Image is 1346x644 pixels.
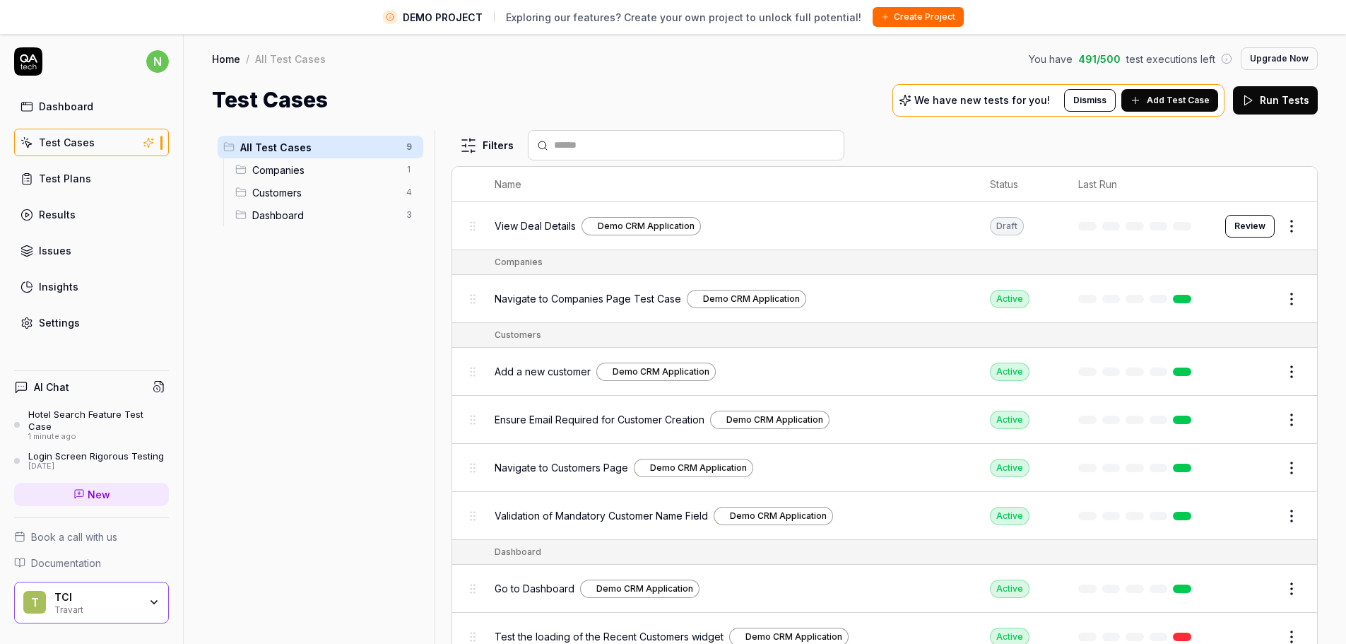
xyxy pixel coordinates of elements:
[1147,94,1210,107] span: Add Test Case
[990,217,1024,235] div: Draft
[401,184,418,201] span: 4
[726,414,823,426] span: Demo CRM Application
[39,279,78,294] div: Insights
[1241,47,1318,70] button: Upgrade Now
[14,409,169,441] a: Hotel Search Feature Test Case1 minute ago
[480,167,976,202] th: Name
[714,507,833,525] a: Demo CRM Application
[452,396,1317,444] tr: Ensure Email Required for Customer CreationDemo CRM ApplicationActive
[495,581,574,596] span: Go to Dashboard
[1029,52,1073,66] span: You have
[452,492,1317,540] tr: Validation of Mandatory Customer Name FieldDemo CRM ApplicationActive
[14,93,169,120] a: Dashboard
[246,52,249,66] div: /
[1225,215,1275,238] button: Review
[914,95,1050,105] p: We have new tests for you!
[990,290,1029,308] div: Active
[146,50,169,73] span: n
[452,202,1317,250] tr: View Deal DetailsDemo CRM ApplicationDraftReview
[990,580,1029,598] div: Active
[1064,89,1116,112] button: Dismiss
[14,582,169,624] button: TTCITravart
[54,591,139,604] div: TCI
[650,462,747,474] span: Demo CRM Application
[687,290,806,308] a: Demo CRM Application
[31,529,117,544] span: Book a call with us
[452,565,1317,613] tr: Go to DashboardDemo CRM ApplicationActive
[39,171,91,186] div: Test Plans
[255,52,326,66] div: All Test Cases
[252,163,398,177] span: Companies
[401,161,418,178] span: 1
[730,510,827,522] span: Demo CRM Application
[745,631,842,643] span: Demo CRM Application
[506,10,861,25] span: Exploring our features? Create your own project to unlock full potential!
[252,208,398,223] span: Dashboard
[14,309,169,336] a: Settings
[710,411,830,429] a: Demo CRM Application
[212,52,240,66] a: Home
[596,363,716,381] a: Demo CRM Application
[401,206,418,223] span: 3
[495,329,541,341] div: Customers
[39,207,76,222] div: Results
[34,380,69,394] h4: AI Chat
[495,412,704,427] span: Ensure Email Required for Customer Creation
[495,629,724,644] span: Test the loading of the Recent Customers widget
[1126,52,1215,66] span: test executions left
[495,364,591,379] span: Add a new customer
[240,140,398,155] span: All Test Cases
[39,99,93,114] div: Dashboard
[230,181,423,204] div: Drag to reorderCustomers4
[1064,167,1211,202] th: Last Run
[14,273,169,300] a: Insights
[23,591,46,614] span: T
[1233,86,1318,115] button: Run Tests
[403,10,483,25] span: DEMO PROJECT
[990,411,1029,429] div: Active
[39,135,95,150] div: Test Cases
[582,217,701,235] a: Demo CRM Application
[495,256,543,269] div: Companies
[28,462,164,472] div: [DATE]
[14,529,169,544] a: Book a call with us
[451,131,522,160] button: Filters
[452,275,1317,323] tr: Navigate to Companies Page Test CaseDemo CRM ApplicationActive
[990,459,1029,477] div: Active
[28,409,169,432] div: Hotel Search Feature Test Case
[598,220,695,233] span: Demo CRM Application
[495,546,541,558] div: Dashboard
[39,243,71,258] div: Issues
[703,293,800,305] span: Demo CRM Application
[230,204,423,226] div: Drag to reorderDashboard3
[14,129,169,156] a: Test Cases
[14,483,169,506] a: New
[452,444,1317,492] tr: Navigate to Customers PageDemo CRM ApplicationActive
[452,348,1317,396] tr: Add a new customerDemo CRM ApplicationActive
[613,365,709,378] span: Demo CRM Application
[1121,89,1218,112] button: Add Test Case
[88,487,110,502] span: New
[212,84,328,116] h1: Test Cases
[14,165,169,192] a: Test Plans
[28,450,164,462] div: Login Screen Rigorous Testing
[634,459,753,477] a: Demo CRM Application
[873,7,964,27] button: Create Project
[990,363,1029,381] div: Active
[39,315,80,330] div: Settings
[14,201,169,228] a: Results
[230,158,423,181] div: Drag to reorderCompanies1
[976,167,1064,202] th: Status
[990,507,1029,525] div: Active
[495,460,628,475] span: Navigate to Customers Page
[28,432,169,442] div: 1 minute ago
[495,218,576,233] span: View Deal Details
[146,47,169,76] button: n
[14,556,169,570] a: Documentation
[495,508,708,523] span: Validation of Mandatory Customer Name Field
[596,582,693,595] span: Demo CRM Application
[14,237,169,264] a: Issues
[54,603,139,614] div: Travart
[31,556,101,570] span: Documentation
